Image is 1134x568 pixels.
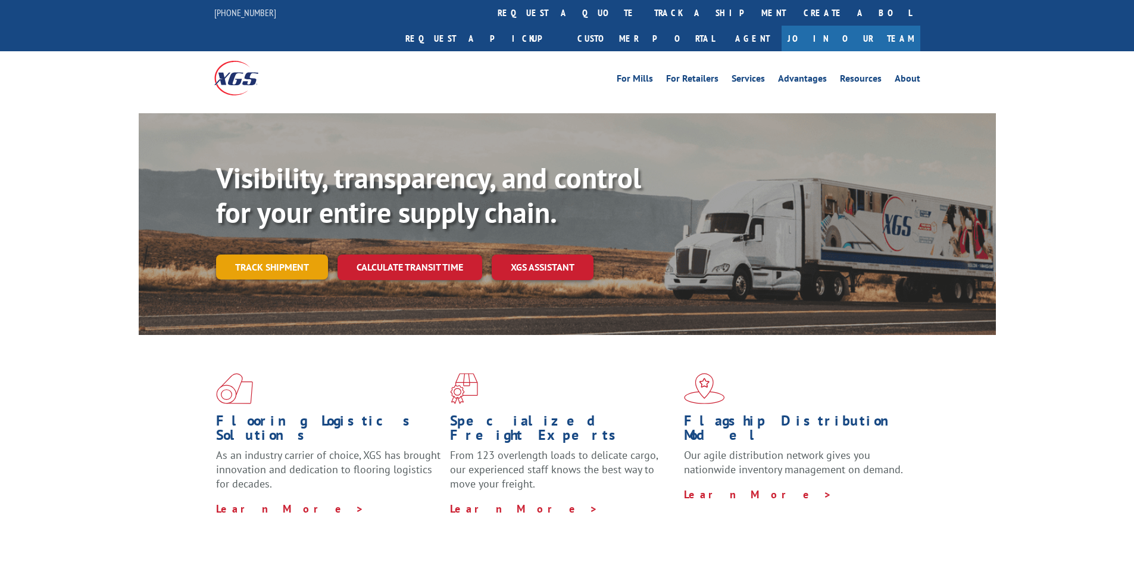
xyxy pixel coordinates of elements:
a: Request a pickup [396,26,568,51]
a: Customer Portal [568,26,723,51]
a: For Mills [617,74,653,87]
h1: Flagship Distribution Model [684,414,909,448]
a: Resources [840,74,882,87]
a: Learn More > [450,502,598,516]
a: Advantages [778,74,827,87]
a: Calculate transit time [338,254,482,280]
a: Learn More > [684,488,832,501]
a: XGS ASSISTANT [492,254,593,280]
b: Visibility, transparency, and control for your entire supply chain. [216,159,641,231]
a: Learn More > [216,502,364,516]
h1: Specialized Freight Experts [450,414,675,448]
a: Agent [723,26,782,51]
a: Services [732,74,765,87]
a: Track shipment [216,254,328,280]
img: xgs-icon-flagship-distribution-model-red [684,373,725,404]
a: [PHONE_NUMBER] [214,7,276,18]
a: For Retailers [666,74,718,87]
a: About [895,74,920,87]
img: xgs-icon-focused-on-flooring-red [450,373,478,404]
span: As an industry carrier of choice, XGS has brought innovation and dedication to flooring logistics... [216,448,441,491]
h1: Flooring Logistics Solutions [216,414,441,448]
a: Join Our Team [782,26,920,51]
p: From 123 overlength loads to delicate cargo, our experienced staff knows the best way to move you... [450,448,675,501]
img: xgs-icon-total-supply-chain-intelligence-red [216,373,253,404]
span: Our agile distribution network gives you nationwide inventory management on demand. [684,448,903,476]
